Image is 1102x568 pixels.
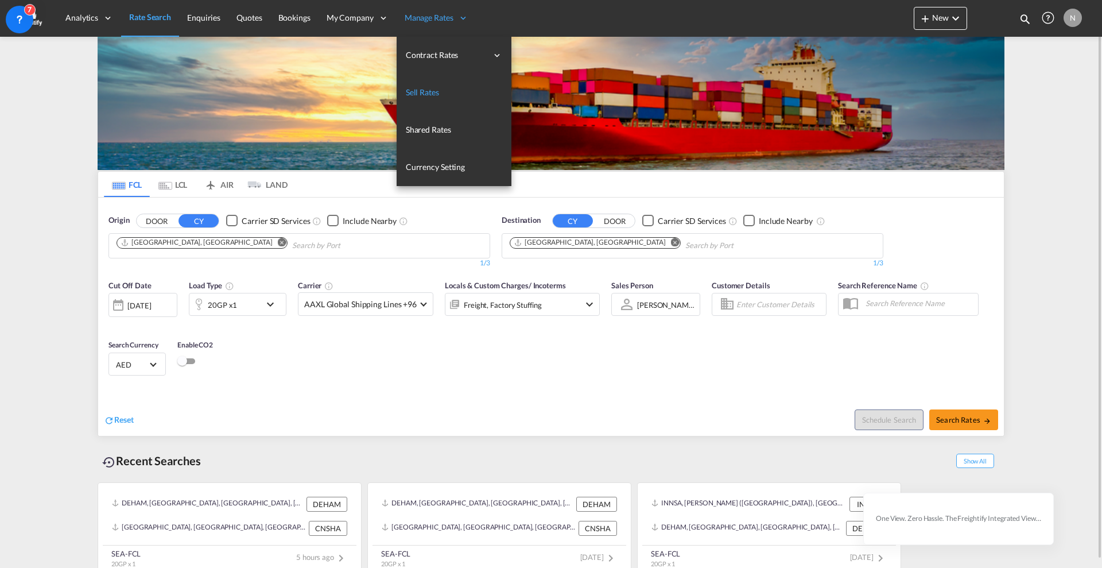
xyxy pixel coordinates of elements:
div: SEA-FCL [381,548,410,559]
div: CNSHA, Shanghai, China, Greater China & Far East Asia, Asia Pacific [382,521,576,536]
span: Currency Setting [406,162,465,172]
md-icon: Unchecked: Ignores neighbouring ports when fetching rates.Checked : Includes neighbouring ports w... [816,217,825,226]
md-icon: icon-refresh [104,415,114,426]
md-icon: icon-chevron-right [604,551,618,565]
a: Currency Setting [397,149,511,186]
span: Quotes [236,13,262,22]
span: Cut Off Date [108,281,152,290]
md-checkbox: Checkbox No Ink [743,215,813,227]
span: Rate Search [129,12,171,22]
div: CNSHA [579,521,617,536]
md-icon: icon-chevron-right [874,551,887,565]
a: Sell Rates [397,74,511,111]
a: Shared Rates [397,111,511,149]
span: Enable CO2 [177,341,213,349]
input: Chips input. [292,237,401,255]
div: Help [1038,8,1064,29]
md-icon: icon-magnify [1019,13,1031,25]
span: AAXL Global Shipping Lines +96 [304,299,417,310]
div: SEA-FCL [651,548,680,559]
md-icon: icon-plus 400-fg [918,11,932,25]
md-icon: icon-arrow-right [983,417,991,425]
div: Freight Factory Stuffingicon-chevron-down [445,293,600,316]
img: 3d225a30cc1e11efa36889090031b57f.png [17,5,43,31]
span: Shared Rates [406,125,451,134]
md-datepicker: Select [108,316,117,331]
div: CNSHA, Shanghai, China, Greater China & Far East Asia, Asia Pacific [112,521,306,536]
md-tab-item: FCL [104,172,150,197]
md-checkbox: Checkbox No Ink [327,215,397,227]
div: icon-magnify [1019,13,1031,30]
md-checkbox: Checkbox No Ink [226,215,310,227]
div: Carrier SD Services [658,215,726,227]
md-icon: icon-information-outline [225,281,234,291]
div: 1/3 [502,258,883,268]
span: Search Rates [936,415,991,424]
div: Press delete to remove this chip. [121,238,274,248]
div: INNSA [849,497,887,512]
div: OriginDOOR CY Checkbox No InkUnchecked: Search for CY (Container Yard) services for all selected ... [98,198,1004,436]
md-icon: icon-chevron-right [334,551,348,565]
span: Manage Rates [405,12,453,24]
span: Search Reference Name [838,281,929,290]
span: 20GP x 1 [651,560,675,567]
span: Show All [956,454,994,468]
span: New [918,13,963,22]
input: Enter Customer Details [736,296,822,313]
md-icon: Unchecked: Search for CY (Container Yard) services for all selected carriers.Checked : Search for... [312,217,321,226]
span: My Company [327,12,374,24]
span: 5 hours ago [296,552,348,562]
md-tab-item: LAND [242,172,288,197]
md-icon: icon-airplane [204,178,218,187]
span: 20GP x 1 [381,560,405,567]
span: Carrier [298,281,333,290]
button: CY [553,214,593,227]
md-icon: Unchecked: Search for CY (Container Yard) services for all selected carriers.Checked : Search for... [728,217,738,226]
button: Remove [663,238,680,249]
div: [DATE] [127,300,151,311]
md-pagination-wrapper: Use the left and right arrow keys to navigate between tabs [104,172,288,197]
div: DEHAM [576,497,617,512]
div: [DATE] [108,293,177,317]
div: Press delete to remove this chip. [514,238,668,248]
input: Search Reference Name [860,295,978,312]
md-icon: The selected Trucker/Carrierwill be displayed in the rate results If the rates are from another f... [324,281,333,291]
div: Include Nearby [343,215,397,227]
div: Hamburg, DEHAM [121,238,272,248]
div: CNSHA [309,521,347,536]
button: Remove [270,238,287,249]
md-tab-item: LCL [150,172,196,197]
md-icon: icon-chevron-down [263,297,283,311]
button: DOOR [137,214,177,227]
div: 20GP x1 [208,297,237,313]
button: DOOR [595,214,635,227]
span: [DATE] [580,552,618,562]
md-select: Select Currency: د.إ AEDUnited Arab Emirates Dirham [115,356,160,373]
div: N [1064,9,1082,27]
md-chips-wrap: Chips container. Use arrow keys to select chips. [115,234,406,255]
div: 20GP x1icon-chevron-down [189,293,286,316]
div: INNSA, Jawaharlal Nehru (Nhava Sheva), India, Indian Subcontinent, Asia Pacific [651,497,847,512]
button: Note: By default Schedule search will only considerorigin ports, destination ports and cut off da... [855,409,923,430]
span: Analytics [65,12,98,24]
span: Enquiries [187,13,220,22]
button: icon-plus 400-fgNewicon-chevron-down [914,7,967,30]
span: Origin [108,215,129,226]
span: Search Currency [108,341,158,349]
span: Load Type [189,281,234,290]
button: Search Ratesicon-arrow-right [929,409,998,430]
div: 1/3 [108,258,490,268]
div: Shanghai, CNSHA [514,238,665,248]
span: [DATE] [850,552,887,562]
span: Sales Person [611,281,653,290]
span: Help [1038,8,1058,28]
md-icon: Your search will be saved by the below given name [920,281,929,291]
span: Destination [502,215,541,226]
span: Customer Details [712,281,770,290]
div: DEHAM, Hamburg, Germany, Western Europe, Europe [651,521,843,536]
div: SEA-FCL [111,548,141,559]
div: DEHAM [846,521,887,536]
div: Recent Searches [98,448,205,474]
md-chips-wrap: Chips container. Use arrow keys to select chips. [508,234,799,255]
